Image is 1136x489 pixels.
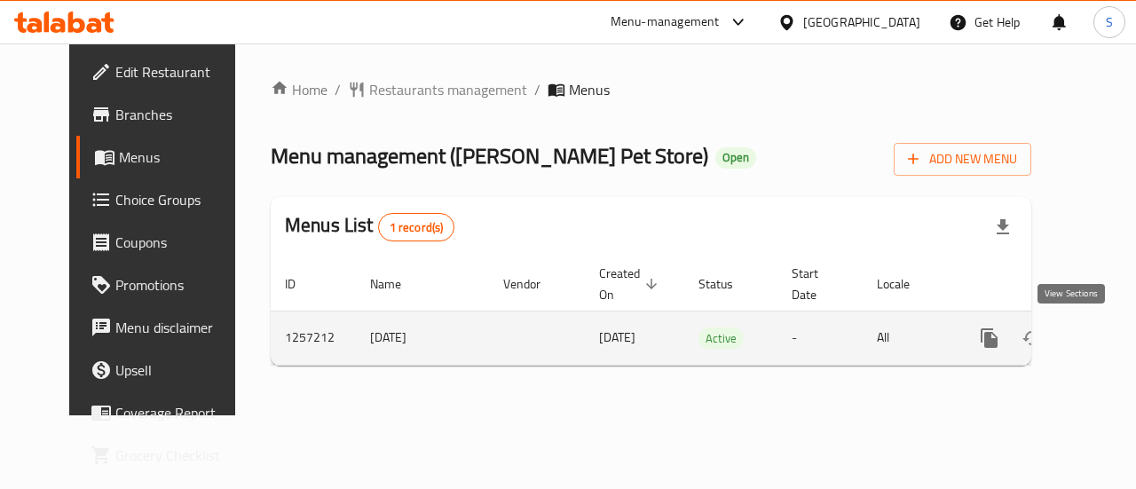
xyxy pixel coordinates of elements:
[698,273,756,295] span: Status
[792,263,841,305] span: Start Date
[115,445,245,466] span: Grocery Checklist
[335,79,341,100] li: /
[115,317,245,338] span: Menu disclaimer
[370,273,424,295] span: Name
[115,274,245,296] span: Promotions
[115,402,245,423] span: Coverage Report
[803,12,920,32] div: [GEOGRAPHIC_DATA]
[76,51,259,93] a: Edit Restaurant
[698,328,744,349] span: Active
[534,79,540,100] li: /
[271,79,327,100] a: Home
[115,61,245,83] span: Edit Restaurant
[115,189,245,210] span: Choice Groups
[698,327,744,349] div: Active
[76,136,259,178] a: Menus
[115,232,245,253] span: Coupons
[1106,12,1113,32] span: S
[271,311,356,365] td: 1257212
[503,273,564,295] span: Vendor
[777,311,863,365] td: -
[76,349,259,391] a: Upsell
[115,359,245,381] span: Upsell
[378,213,455,241] div: Total records count
[76,434,259,477] a: Grocery Checklist
[611,12,720,33] div: Menu-management
[356,311,489,365] td: [DATE]
[863,311,954,365] td: All
[76,178,259,221] a: Choice Groups
[599,263,663,305] span: Created On
[877,273,933,295] span: Locale
[369,79,527,100] span: Restaurants management
[379,219,454,236] span: 1 record(s)
[119,146,245,168] span: Menus
[348,79,527,100] a: Restaurants management
[982,206,1024,248] div: Export file
[1011,317,1053,359] button: Change Status
[894,143,1031,176] button: Add New Menu
[76,264,259,306] a: Promotions
[76,221,259,264] a: Coupons
[715,147,756,169] div: Open
[271,136,708,176] span: Menu management ( [PERSON_NAME] Pet Store )
[285,212,454,241] h2: Menus List
[271,79,1031,100] nav: breadcrumb
[285,273,319,295] span: ID
[115,104,245,125] span: Branches
[76,391,259,434] a: Coverage Report
[599,326,635,349] span: [DATE]
[569,79,610,100] span: Menus
[76,93,259,136] a: Branches
[908,148,1017,170] span: Add New Menu
[715,150,756,165] span: Open
[76,306,259,349] a: Menu disclaimer
[968,317,1011,359] button: more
